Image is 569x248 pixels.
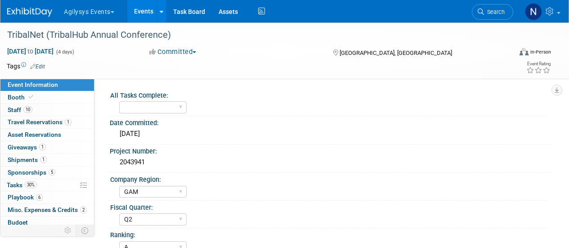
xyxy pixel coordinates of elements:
[60,225,76,236] td: Personalize Event Tab Strip
[7,181,37,189] span: Tasks
[0,179,94,191] a: Tasks30%
[8,194,43,201] span: Playbook
[8,156,47,163] span: Shipments
[0,191,94,203] a: Playbook6
[116,127,544,141] div: [DATE]
[0,91,94,104] a: Booth
[526,62,551,66] div: Event Rating
[29,95,33,99] i: Booth reservation complete
[0,204,94,216] a: Misc. Expenses & Credits2
[23,106,32,113] span: 10
[8,206,87,213] span: Misc. Expenses & Credits
[8,219,28,226] span: Budget
[525,3,542,20] img: Natalie Morin
[80,207,87,213] span: 2
[146,47,200,57] button: Committed
[8,169,55,176] span: Sponsorships
[30,63,45,70] a: Edit
[340,50,452,56] span: [GEOGRAPHIC_DATA], [GEOGRAPHIC_DATA]
[0,79,94,91] a: Event Information
[49,169,55,176] span: 5
[110,201,547,212] div: Fiscal Quarter:
[110,144,551,156] div: Project Number:
[110,89,547,100] div: All Tasks Complete:
[484,9,505,15] span: Search
[65,119,72,126] span: 1
[40,156,47,163] span: 1
[520,48,529,55] img: Format-Inperson.png
[110,173,547,184] div: Company Region:
[8,118,72,126] span: Travel Reservations
[8,131,61,138] span: Asset Reservations
[55,49,74,55] span: (4 days)
[0,216,94,229] a: Budget
[0,141,94,153] a: Giveaways1
[7,8,52,17] img: ExhibitDay
[110,228,547,239] div: Ranking:
[8,94,35,101] span: Booth
[36,194,43,201] span: 6
[472,4,513,20] a: Search
[0,104,94,116] a: Staff10
[7,62,45,71] td: Tags
[0,167,94,179] a: Sponsorships5
[530,49,551,55] div: In-Person
[8,81,58,88] span: Event Information
[25,181,37,188] span: 30%
[39,144,46,150] span: 1
[0,129,94,141] a: Asset Reservations
[116,155,544,169] div: 2043941
[26,48,35,55] span: to
[4,27,505,43] div: TribalNet (TribalHub Annual Conference)
[8,144,46,151] span: Giveaways
[0,116,94,128] a: Travel Reservations1
[471,47,551,60] div: Event Format
[76,225,94,236] td: Toggle Event Tabs
[110,116,551,127] div: Date Committed:
[7,47,54,55] span: [DATE] [DATE]
[8,106,32,113] span: Staff
[0,154,94,166] a: Shipments1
